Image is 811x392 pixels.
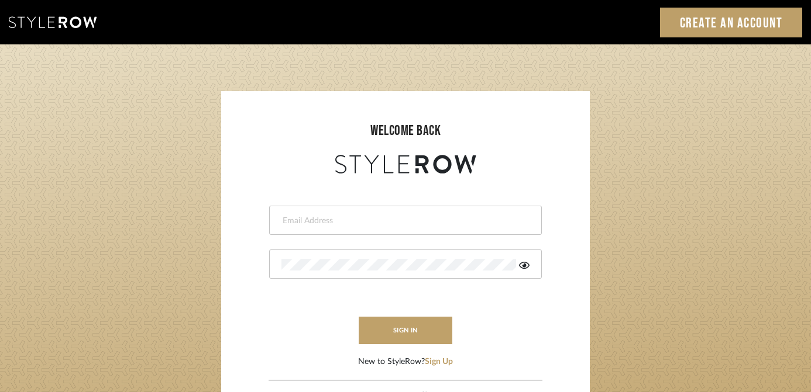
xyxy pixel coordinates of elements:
[281,215,527,227] input: Email Address
[425,356,453,368] button: Sign Up
[358,356,453,368] div: New to StyleRow?
[233,120,578,141] div: welcome back
[660,8,803,37] a: Create an Account
[359,317,452,344] button: sign in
